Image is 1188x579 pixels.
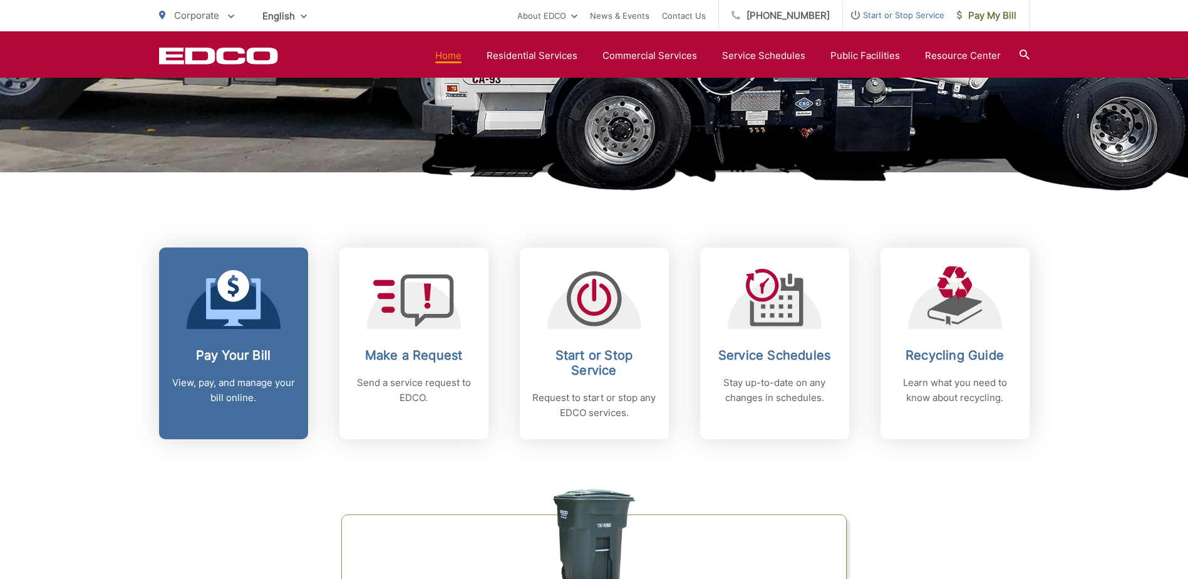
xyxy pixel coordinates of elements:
[352,375,476,405] p: Send a service request to EDCO.
[159,248,308,439] a: Pay Your Bill View, pay, and manage your bill online.
[517,8,577,23] a: About EDCO
[713,375,837,405] p: Stay up-to-date on any changes in schedules.
[174,9,219,21] span: Corporate
[830,48,900,63] a: Public Facilities
[893,348,1017,363] h2: Recycling Guide
[722,48,805,63] a: Service Schedules
[602,48,697,63] a: Commercial Services
[172,375,296,405] p: View, pay, and manage your bill online.
[713,348,837,363] h2: Service Schedules
[159,47,278,65] a: EDCD logo. Return to the homepage.
[435,48,462,63] a: Home
[532,348,656,378] h2: Start or Stop Service
[487,48,577,63] a: Residential Services
[352,348,476,363] h2: Make a Request
[957,8,1016,23] span: Pay My Bill
[172,348,296,363] h2: Pay Your Bill
[893,375,1017,405] p: Learn what you need to know about recycling.
[339,248,488,439] a: Make a Request Send a service request to EDCO.
[532,390,656,420] p: Request to start or stop any EDCO services.
[925,48,1001,63] a: Resource Center
[881,248,1030,439] a: Recycling Guide Learn what you need to know about recycling.
[590,8,649,23] a: News & Events
[253,5,316,27] span: English
[662,8,706,23] a: Contact Us
[700,248,849,439] a: Service Schedules Stay up-to-date on any changes in schedules.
